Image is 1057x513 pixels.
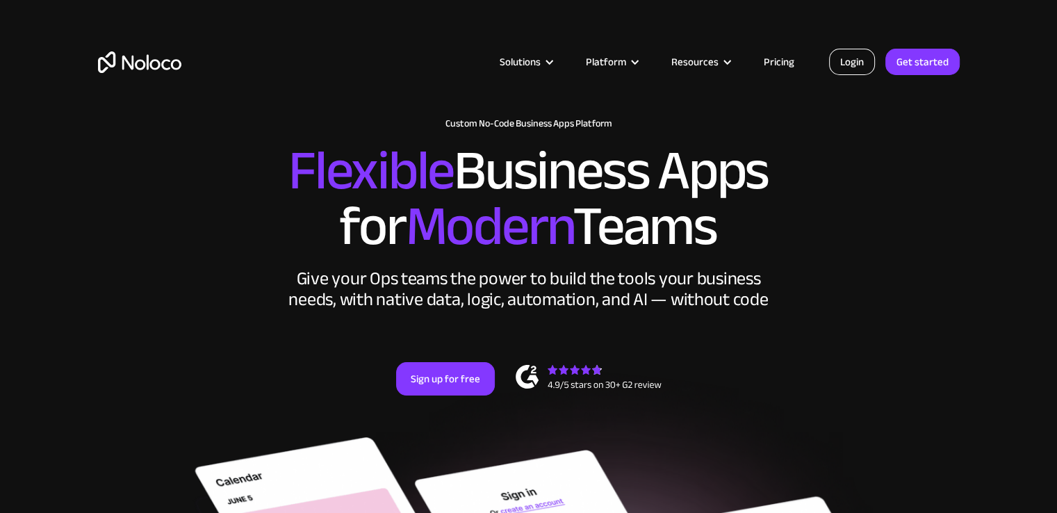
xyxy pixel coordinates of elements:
[500,53,541,71] div: Solutions
[654,53,746,71] div: Resources
[98,143,960,254] h2: Business Apps for Teams
[396,362,495,396] a: Sign up for free
[405,174,573,278] span: Modern
[568,53,654,71] div: Platform
[288,119,454,222] span: Flexible
[829,49,875,75] a: Login
[746,53,812,71] a: Pricing
[586,53,626,71] div: Platform
[885,49,960,75] a: Get started
[482,53,568,71] div: Solutions
[286,268,772,310] div: Give your Ops teams the power to build the tools your business needs, with native data, logic, au...
[671,53,719,71] div: Resources
[98,51,181,73] a: home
